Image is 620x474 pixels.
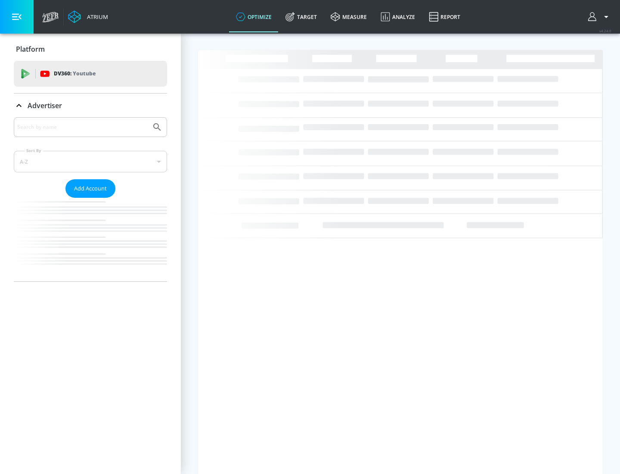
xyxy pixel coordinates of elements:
[17,122,148,133] input: Search by name
[14,94,167,118] div: Advertiser
[73,69,96,78] p: Youtube
[68,10,108,23] a: Atrium
[422,1,467,32] a: Report
[14,37,167,61] div: Platform
[14,198,167,281] nav: list of Advertiser
[84,13,108,21] div: Atrium
[14,117,167,281] div: Advertiser
[14,151,167,172] div: A-Z
[25,148,43,153] label: Sort By
[279,1,324,32] a: Target
[229,1,279,32] a: optimize
[65,179,115,198] button: Add Account
[324,1,374,32] a: measure
[14,61,167,87] div: DV360: Youtube
[599,28,611,33] span: v 4.24.0
[74,184,107,193] span: Add Account
[54,69,96,78] p: DV360:
[16,44,45,54] p: Platform
[374,1,422,32] a: Analyze
[28,101,62,110] p: Advertiser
